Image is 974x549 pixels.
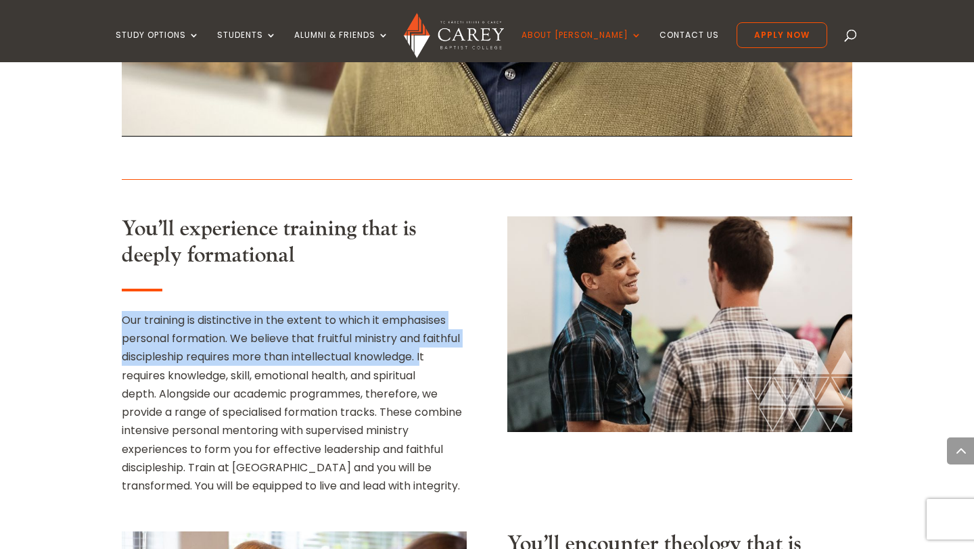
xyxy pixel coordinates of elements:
[122,215,416,268] span: You’ll experience training that is deeply formational
[737,22,827,48] a: Apply Now
[507,216,852,432] img: Deeply Formational
[521,30,642,62] a: About [PERSON_NAME]
[294,30,389,62] a: Alumni & Friends
[122,311,467,495] div: Our training is distinctive in the extent to which it emphasises personal formation. We believe t...
[659,30,719,62] a: Contact Us
[404,13,503,58] img: Carey Baptist College
[217,30,277,62] a: Students
[116,30,200,62] a: Study Options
